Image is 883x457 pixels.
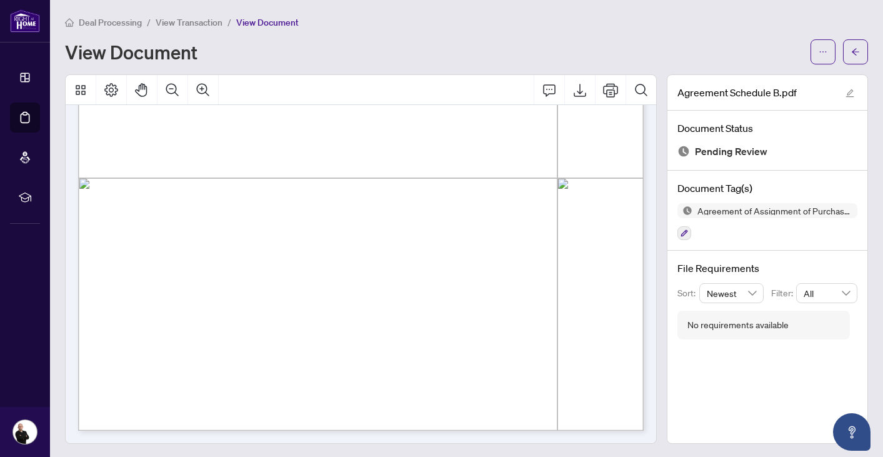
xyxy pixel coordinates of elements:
span: Agreement Schedule B.pdf [677,85,797,100]
li: / [227,15,231,29]
span: arrow-left [851,48,860,56]
img: Document Status [677,145,690,158]
p: Filter: [771,286,796,300]
span: home [65,18,74,27]
span: ellipsis [819,48,827,56]
h4: Document Tag(s) [677,181,857,196]
span: Newest [707,284,757,303]
span: edit [846,89,854,98]
span: All [804,284,850,303]
h4: File Requirements [677,261,857,276]
span: Agreement of Assignment of Purchase and Sale [692,206,857,215]
img: Status Icon [677,203,692,218]
img: logo [10,9,40,33]
span: View Transaction [156,17,222,28]
li: / [147,15,151,29]
p: Sort: [677,286,699,300]
h1: View Document [65,42,197,62]
img: Profile Icon [13,420,37,444]
span: Deal Processing [79,17,142,28]
button: Open asap [833,413,871,451]
span: Pending Review [695,143,767,160]
span: View Document [236,17,299,28]
h4: Document Status [677,121,857,136]
div: No requirements available [687,318,789,332]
